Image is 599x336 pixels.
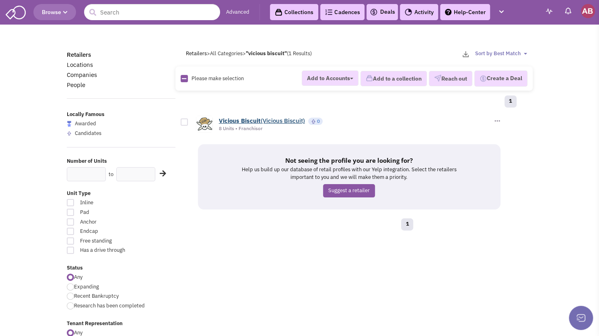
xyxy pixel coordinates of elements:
[67,158,175,165] label: Number of Units
[401,218,413,230] a: 1
[75,199,142,207] span: Inline
[67,131,72,136] img: locallyfamous-upvote.png
[67,190,175,197] label: Unit Type
[317,118,320,124] span: 0
[445,9,451,15] img: help.png
[75,130,101,137] span: Candidates
[67,111,175,118] label: Locally Famous
[241,117,261,124] b: Biscuit
[238,156,460,164] h5: Not seeing the profile you are looking for?
[504,95,517,108] a: 1
[75,237,142,245] span: Free standing
[42,8,68,16] span: Browse
[246,50,287,57] b: "vicious biscuit"
[219,117,239,124] b: Vicious
[323,184,375,197] a: Suggest a retailer
[370,7,378,17] img: icon-deals.svg
[67,81,85,89] a: People
[434,75,441,82] img: VectorPaper_Plane.png
[360,71,427,86] button: Add to a collection
[219,117,305,124] a: Vicious Biscuit(Vicious Biscuit)
[243,50,246,57] span: >
[109,171,113,178] label: to
[75,247,142,254] span: Has a drive through
[181,75,188,82] img: Rectangle.png
[400,4,438,20] a: Activity
[84,4,220,20] input: Search
[67,71,97,79] a: Companies
[154,168,165,179] div: Search Nearby
[67,61,93,68] a: Locations
[463,51,469,57] img: download-2-24.png
[74,283,99,290] span: Expanding
[219,125,492,132] div: 8 Units • Franchisor
[474,71,527,87] button: Create a Deal
[311,119,316,124] img: locallyfamous-upvote.png
[74,274,82,280] span: Any
[429,71,472,86] button: Reach out
[325,9,332,15] img: Cadences_logo.png
[75,120,96,127] span: Awarded
[238,166,460,181] p: Help us build up our database of retail profiles with our Yelp integration. Select the retailers ...
[75,228,142,235] span: Endcap
[226,8,249,16] a: Advanced
[67,51,91,58] a: Retailers
[6,4,26,19] img: SmartAdmin
[74,292,119,299] span: Recent Bankruptcy
[186,50,207,57] a: Retailers
[67,121,72,127] img: locallyfamous-largeicon.png
[210,50,312,57] span: All Categories (1 Results)
[581,4,595,18] img: Alicia Brown
[440,4,490,20] a: Help-Center
[207,50,210,57] span: >
[270,4,318,20] a: Collections
[191,75,244,82] span: Please make selection
[75,209,142,216] span: Pad
[320,4,364,20] a: Cadences
[302,71,358,86] button: Add to Accounts
[480,74,487,83] img: Deal-Dollar.png
[74,302,145,309] span: Research has been completed
[74,329,82,336] span: Any
[405,8,412,16] img: Activity.png
[275,8,282,16] img: icon-collection-lavender-black.svg
[366,75,373,82] img: icon-collection-lavender.png
[33,4,76,20] button: Browse
[67,264,175,272] label: Status
[67,320,175,328] label: Tenant Representation
[75,218,142,226] span: Anchor
[370,7,395,17] a: Deals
